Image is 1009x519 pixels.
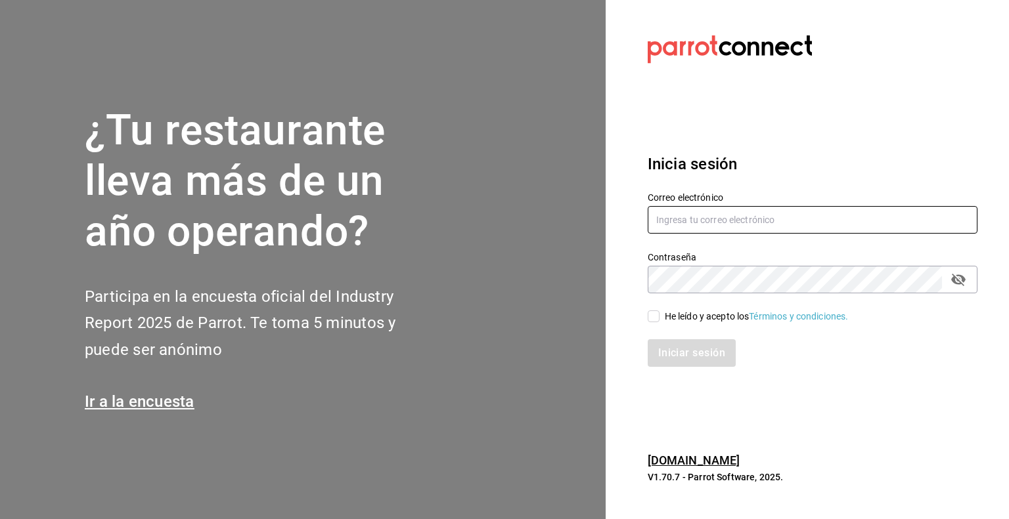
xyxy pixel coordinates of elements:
button: passwordField [947,268,970,291]
a: Ir a la encuesta [85,392,194,411]
label: Contraseña [648,253,977,262]
h2: Participa en la encuesta oficial del Industry Report 2025 de Parrot. Te toma 5 minutos y puede se... [85,283,439,363]
input: Ingresa tu correo electrónico [648,206,977,234]
h1: ¿Tu restaurante lleva más de un año operando? [85,106,439,257]
a: [DOMAIN_NAME] [648,453,740,467]
p: V1.70.7 - Parrot Software, 2025. [648,470,977,484]
h3: Inicia sesión [648,152,977,176]
a: Términos y condiciones. [749,311,848,322]
div: He leído y acepto los [665,310,849,323]
label: Correo electrónico [648,193,977,202]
